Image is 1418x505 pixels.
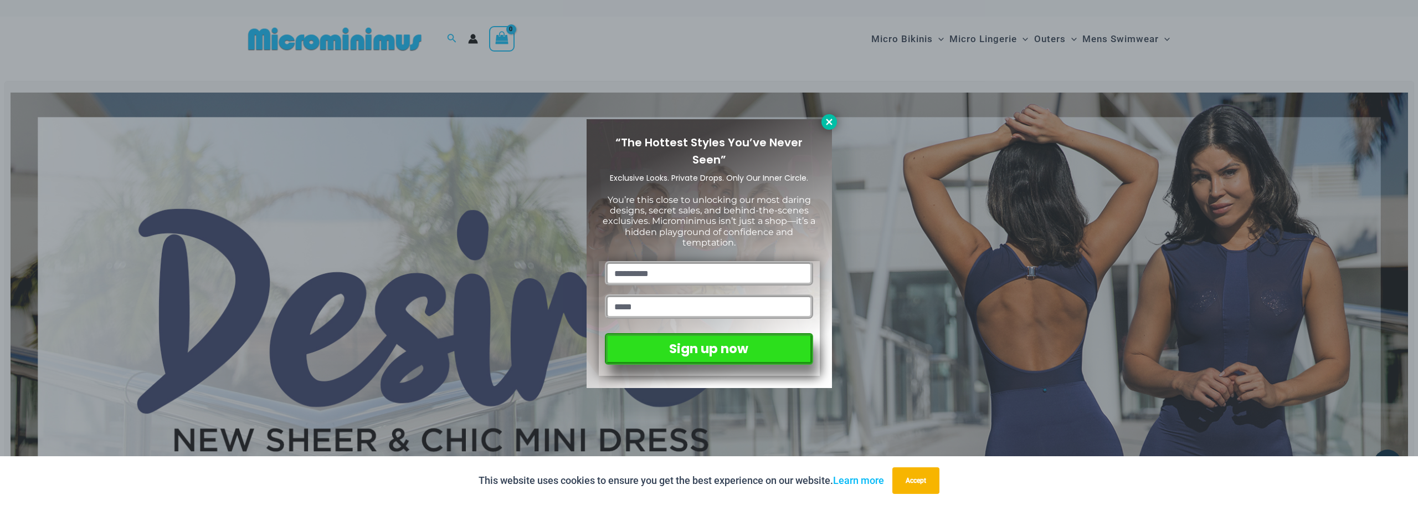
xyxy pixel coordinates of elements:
button: Accept [892,467,939,494]
span: Exclusive Looks. Private Drops. Only Our Inner Circle. [610,172,808,183]
span: You’re this close to unlocking our most daring designs, secret sales, and behind-the-scenes exclu... [603,195,815,248]
span: “The Hottest Styles You’ve Never Seen” [615,135,803,167]
p: This website uses cookies to ensure you get the best experience on our website. [479,472,884,489]
a: Learn more [833,475,884,486]
button: Close [821,114,837,130]
button: Sign up now [605,333,813,365]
